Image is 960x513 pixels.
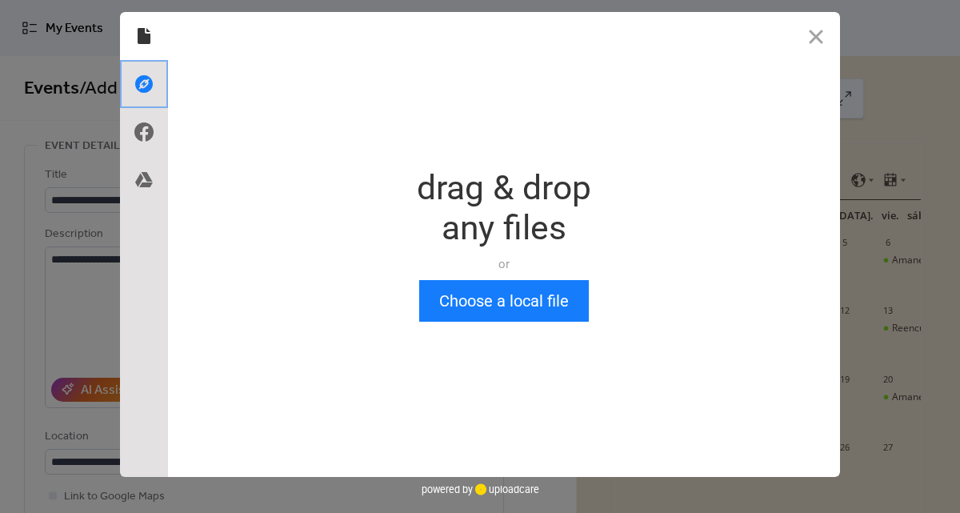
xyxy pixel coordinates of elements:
button: Close [792,12,840,60]
div: Google Drive [120,156,168,204]
div: Direct Link [120,60,168,108]
div: drag & drop any files [417,168,591,248]
a: uploadcare [473,483,539,495]
div: Local Files [120,12,168,60]
button: Choose a local file [419,280,589,322]
div: powered by [422,477,539,501]
div: or [417,256,591,272]
div: Facebook [120,108,168,156]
